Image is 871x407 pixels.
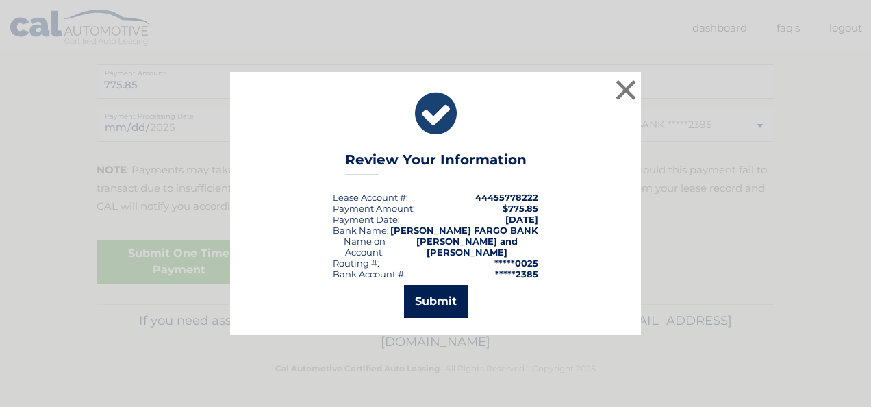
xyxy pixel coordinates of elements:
button: Submit [404,285,468,318]
strong: [PERSON_NAME] and [PERSON_NAME] [416,236,518,258]
div: Bank Name: [333,225,389,236]
div: Routing #: [333,258,379,269]
span: Payment Date [333,214,398,225]
div: Name on Account: [333,236,396,258]
span: $775.85 [503,203,538,214]
div: Lease Account #: [333,192,408,203]
button: × [612,76,640,103]
strong: [PERSON_NAME] FARGO BANK [390,225,538,236]
h3: Review Your Information [345,151,527,175]
div: Payment Amount: [333,203,415,214]
span: [DATE] [505,214,538,225]
div: Bank Account #: [333,269,406,280]
strong: 44455778222 [475,192,538,203]
div: : [333,214,400,225]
